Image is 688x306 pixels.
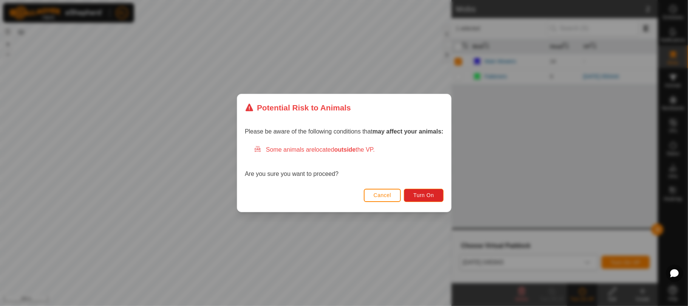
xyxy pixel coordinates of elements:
[245,128,444,135] span: Please be aware of the following conditions that
[245,102,351,113] div: Potential Risk to Animals
[363,189,401,202] button: Cancel
[404,189,443,202] button: Turn On
[254,145,444,154] div: Some animals are
[245,145,444,179] div: Are you sure you want to proceed?
[315,146,375,153] span: located the VP.
[373,192,391,198] span: Cancel
[373,128,444,135] strong: may affect your animals:
[413,192,434,198] span: Turn On
[334,146,356,153] strong: outside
